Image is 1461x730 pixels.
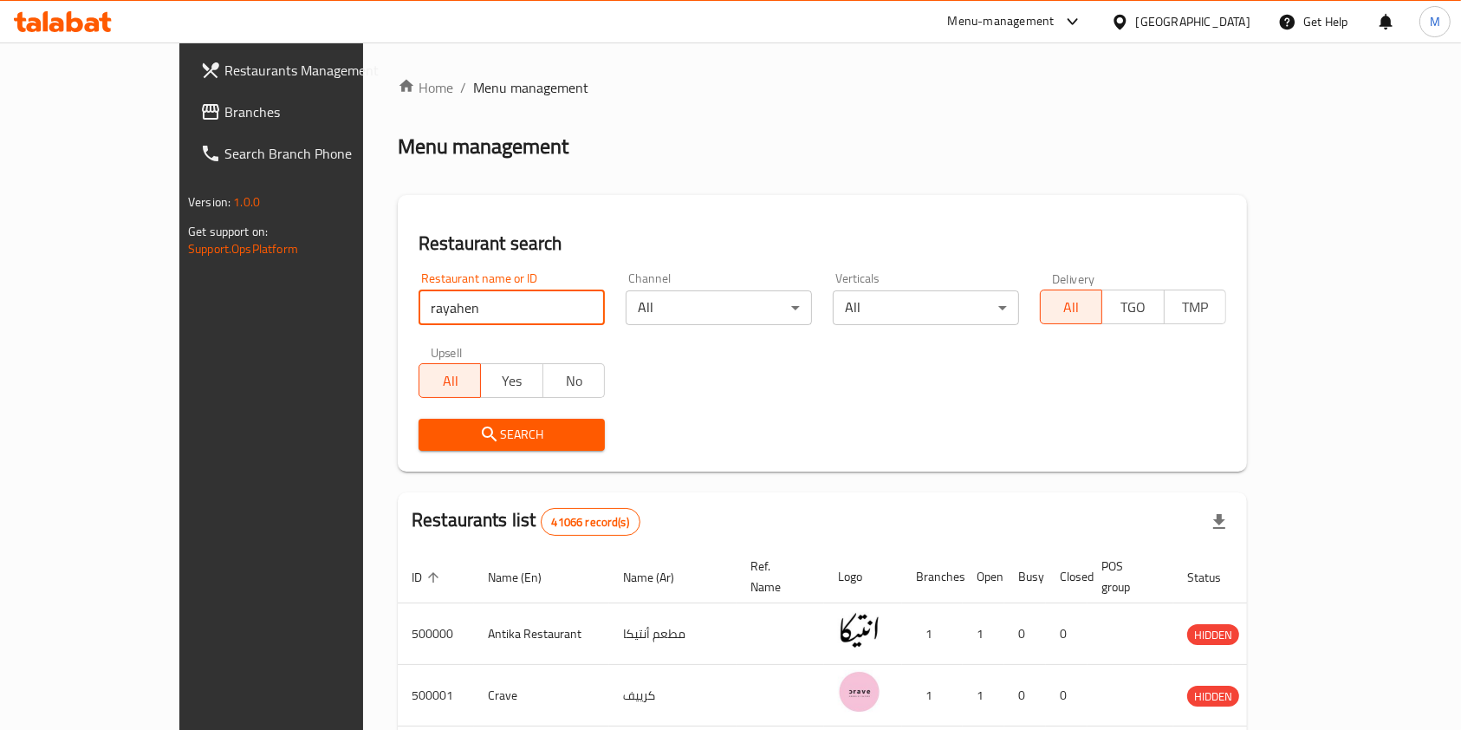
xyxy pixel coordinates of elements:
span: Name (Ar) [623,567,697,588]
th: Branches [902,551,963,603]
div: All [833,290,1019,325]
a: Search Branch Phone [186,133,424,174]
span: Search Branch Phone [224,143,410,164]
th: Open [963,551,1004,603]
div: [GEOGRAPHIC_DATA] [1136,12,1250,31]
span: All [426,368,474,394]
span: Version: [188,191,231,213]
span: HIDDEN [1187,687,1239,707]
td: 0 [1046,603,1088,665]
span: All [1048,295,1095,320]
button: TGO [1101,290,1164,324]
img: Antika Restaurant [838,609,881,652]
td: مطعم أنتيكا [609,603,737,665]
span: No [550,368,598,394]
td: 1 [902,665,963,727]
span: POS group [1101,556,1153,597]
div: Export file [1198,501,1240,543]
input: Search for restaurant name or ID.. [419,290,605,325]
td: 0 [1046,665,1088,727]
h2: Restaurants list [412,507,640,536]
th: Closed [1046,551,1088,603]
span: Status [1187,567,1243,588]
span: ID [412,567,445,588]
span: Name (En) [488,567,564,588]
button: Search [419,419,605,451]
span: Ref. Name [750,556,803,597]
nav: breadcrumb [398,77,1247,98]
td: 500001 [398,665,474,727]
span: HIDDEN [1187,625,1239,645]
span: Yes [488,368,536,394]
td: Crave [474,665,609,727]
th: Busy [1004,551,1046,603]
span: Branches [224,101,410,122]
a: Home [398,77,453,98]
div: All [626,290,812,325]
button: All [1040,290,1102,324]
td: 500000 [398,603,474,665]
td: 0 [1004,603,1046,665]
td: كرييف [609,665,737,727]
span: 41066 record(s) [542,514,640,531]
a: Support.OpsPlatform [188,238,298,260]
span: Restaurants Management [224,60,410,81]
button: TMP [1164,290,1226,324]
a: Restaurants Management [186,49,424,91]
label: Delivery [1052,272,1095,284]
span: Menu management [473,77,588,98]
td: 1 [902,603,963,665]
button: No [542,363,605,398]
button: Yes [480,363,542,398]
div: HIDDEN [1187,686,1239,707]
li: / [460,77,466,98]
div: Menu-management [948,11,1055,32]
span: TGO [1109,295,1157,320]
img: Crave [838,670,881,714]
span: M [1430,12,1440,31]
a: Branches [186,91,424,133]
div: Total records count [541,508,640,536]
label: Upsell [431,346,463,358]
span: 1.0.0 [233,191,260,213]
th: Logo [824,551,902,603]
h2: Menu management [398,133,568,160]
td: 0 [1004,665,1046,727]
span: Get support on: [188,220,268,243]
h2: Restaurant search [419,231,1226,257]
td: 1 [963,665,1004,727]
div: HIDDEN [1187,624,1239,645]
td: Antika Restaurant [474,603,609,665]
span: Search [432,424,591,446]
td: 1 [963,603,1004,665]
span: TMP [1172,295,1219,320]
button: All [419,363,481,398]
